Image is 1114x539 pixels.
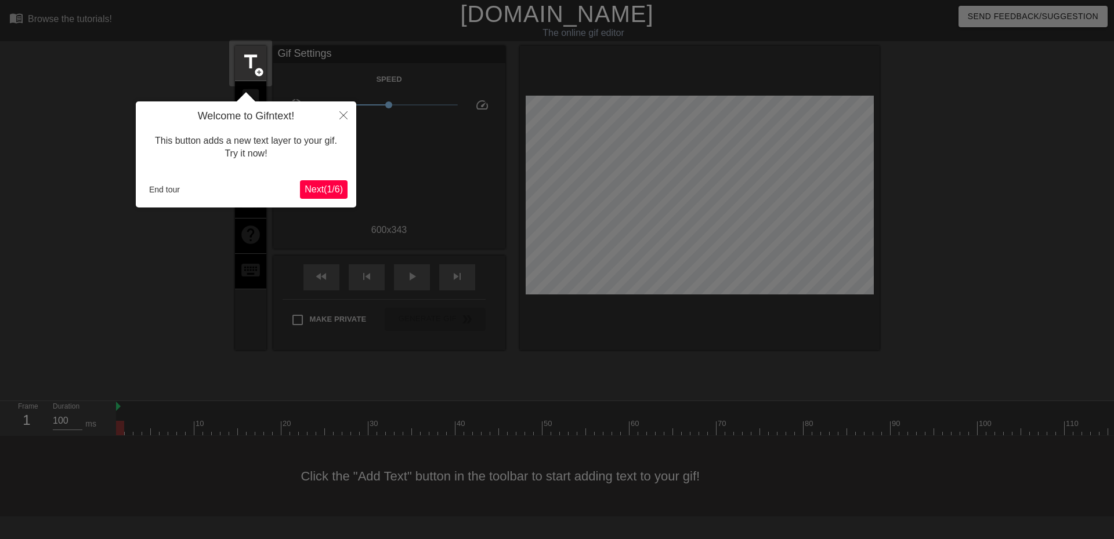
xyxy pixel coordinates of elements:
[144,181,185,198] button: End tour
[144,123,348,172] div: This button adds a new text layer to your gif. Try it now!
[300,180,348,199] button: Next
[331,101,356,128] button: Close
[305,184,343,194] span: Next ( 1 / 6 )
[144,110,348,123] h4: Welcome to Gifntext!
